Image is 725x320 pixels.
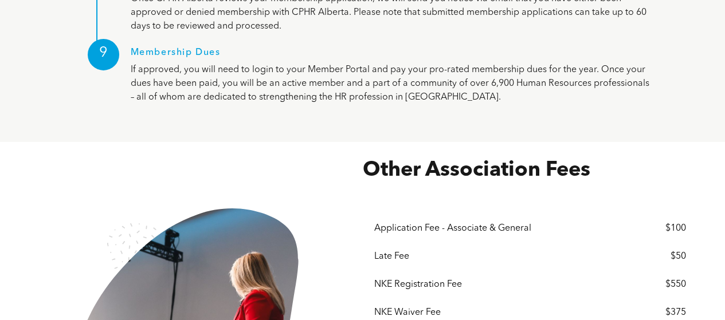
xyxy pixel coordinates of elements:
h1: Membership Dues [131,48,649,63]
div: NKE Registration Fee [374,279,621,290]
span: Other Association Fees [363,160,590,181]
div: Application Fee - Associate & General [374,223,621,234]
div: $100 [624,223,686,234]
p: If approved, you will need to login to your Member Portal and pay your pro-rated membership dues ... [131,63,649,104]
div: Late Fee [374,251,621,262]
div: 9 [88,39,119,70]
div: NKE Waiver Fee [374,307,621,318]
div: $550 [624,279,686,290]
div: $375 [624,307,686,318]
div: $50 [624,251,686,262]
